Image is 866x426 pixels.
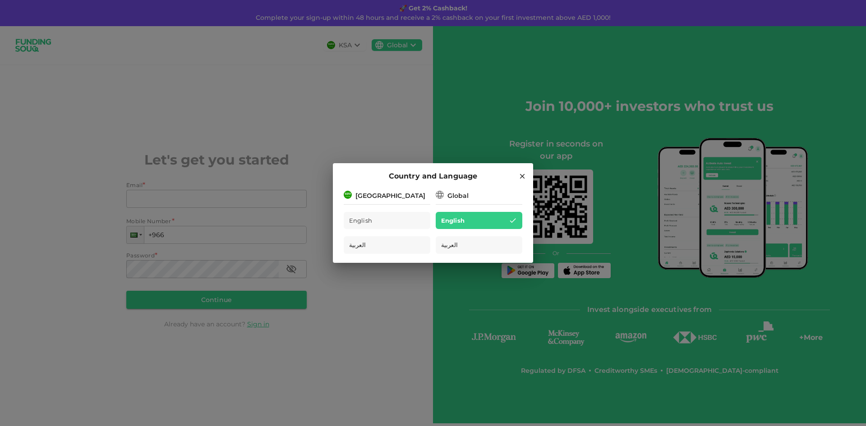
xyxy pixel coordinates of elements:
[441,215,465,226] span: English
[447,191,469,201] div: Global
[349,240,366,250] span: العربية
[344,191,352,199] img: flag-sa.b9a346574cdc8950dd34b50780441f57.svg
[441,240,458,250] span: العربية
[389,170,477,182] span: Country and Language
[349,215,372,226] span: English
[355,191,425,201] div: [GEOGRAPHIC_DATA]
